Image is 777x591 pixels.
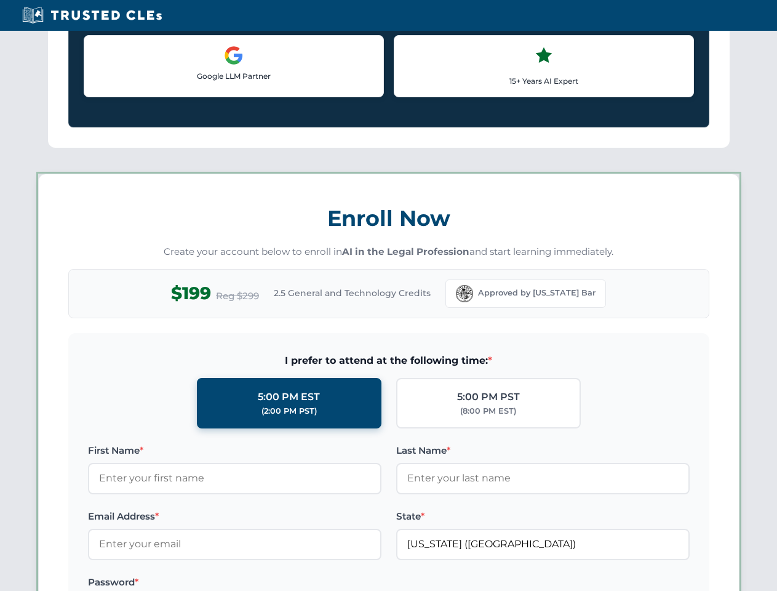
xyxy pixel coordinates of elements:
img: Trusted CLEs [18,6,165,25]
p: Create your account below to enroll in and start learning immediately. [68,245,709,259]
h3: Enroll Now [68,199,709,238]
input: Enter your email [88,529,381,560]
p: Google LLM Partner [94,70,373,82]
div: 5:00 PM PST [457,389,520,405]
label: First Name [88,443,381,458]
span: I prefer to attend at the following time: [88,353,690,369]
p: 15+ Years AI Expert [404,75,683,87]
div: 5:00 PM EST [258,389,320,405]
label: Last Name [396,443,690,458]
label: State [396,509,690,524]
span: $199 [171,279,211,307]
div: (8:00 PM EST) [460,405,516,417]
img: Florida Bar [456,285,473,302]
input: Florida (FL) [396,529,690,560]
strong: AI in the Legal Profession [342,246,469,257]
label: Email Address [88,509,381,524]
div: (2:00 PM PST) [261,405,317,417]
span: Approved by [US_STATE] Bar [478,287,596,299]
img: Google [224,46,244,65]
span: Reg $299 [216,289,259,304]
input: Enter your first name [88,463,381,494]
label: Password [88,575,381,590]
span: 2.5 General and Technology Credits [274,286,431,300]
input: Enter your last name [396,463,690,494]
